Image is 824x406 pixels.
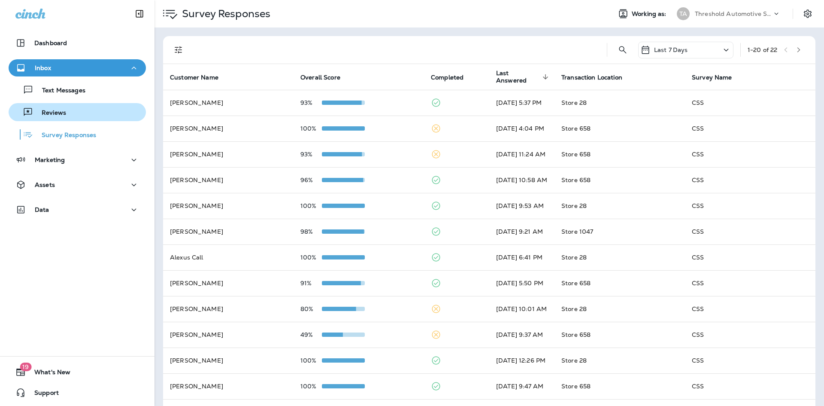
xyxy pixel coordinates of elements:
td: Store 28 [554,193,685,219]
p: Text Messages [33,87,85,95]
td: CSS [685,141,815,167]
span: Last Answered [496,70,540,84]
td: Store 658 [554,116,685,141]
p: Dashboard [34,40,67,46]
button: Search Survey Responses [614,41,631,58]
td: [DATE] 5:37 PM [489,90,554,116]
button: Dashboard [9,34,146,52]
p: Threshold Automotive Service dba Grease Monkey [695,10,772,17]
p: Inbox [35,64,51,71]
td: [DATE] 6:41 PM [489,244,554,270]
td: Store 28 [554,296,685,322]
button: Assets [9,176,146,193]
td: [PERSON_NAME] [163,373,294,399]
p: Data [35,206,49,213]
td: CSS [685,193,815,219]
p: 100% [300,357,322,364]
p: 98% [300,228,322,235]
td: [PERSON_NAME] [163,219,294,244]
td: CSS [685,167,815,193]
td: [DATE] 9:37 AM [489,322,554,348]
p: Assets [35,181,55,188]
p: Reviews [33,109,66,117]
td: CSS [685,322,815,348]
span: Overall Score [300,73,351,81]
p: 80% [300,305,322,312]
td: CSS [685,348,815,373]
span: Customer Name [170,73,230,81]
p: Survey Responses [179,7,270,20]
p: 100% [300,125,322,132]
button: Settings [800,6,815,21]
button: Data [9,201,146,218]
button: Filters [170,41,187,58]
td: [DATE] 5:50 PM [489,270,554,296]
p: 100% [300,254,322,261]
td: CSS [685,219,815,244]
td: [DATE] 9:53 AM [489,193,554,219]
p: 91% [300,280,322,287]
span: Transaction Location [561,74,622,81]
p: 49% [300,331,322,338]
td: [PERSON_NAME] [163,141,294,167]
span: Last Answered [496,70,551,84]
button: Text Messages [9,81,146,99]
td: [PERSON_NAME] [163,116,294,141]
td: [DATE] 11:24 AM [489,141,554,167]
td: Store 28 [554,348,685,373]
td: Store 1047 [554,219,685,244]
button: Support [9,384,146,401]
div: 1 - 20 of 22 [748,46,777,53]
p: 93% [300,99,322,106]
td: Store 658 [554,141,685,167]
td: CSS [685,296,815,322]
p: 96% [300,177,322,183]
td: [DATE] 10:58 AM [489,167,554,193]
p: Last 7 Days [654,46,688,53]
td: Store 658 [554,373,685,399]
td: CSS [685,244,815,270]
td: Store 658 [554,270,685,296]
p: 100% [300,383,322,390]
p: 100% [300,202,322,209]
td: [DATE] 9:21 AM [489,219,554,244]
td: [DATE] 10:01 AM [489,296,554,322]
p: Marketing [35,156,65,163]
td: Store 658 [554,322,685,348]
span: Support [26,389,59,400]
p: 93% [300,151,322,158]
span: Survey Name [692,74,732,81]
p: Survey Responses [33,131,96,140]
td: [PERSON_NAME] [163,270,294,296]
td: [PERSON_NAME] [163,296,294,322]
td: CSS [685,116,815,141]
button: Survey Responses [9,125,146,143]
td: Store 28 [554,90,685,116]
button: Collapse Sidebar [127,5,151,22]
button: Inbox [9,59,146,76]
td: Store 28 [554,244,685,270]
td: [DATE] 12:26 PM [489,348,554,373]
td: CSS [685,373,815,399]
td: CSS [685,270,815,296]
span: 19 [20,363,31,371]
span: Completed [431,73,475,81]
td: [PERSON_NAME] [163,348,294,373]
span: Overall Score [300,74,340,81]
td: [PERSON_NAME] [163,322,294,348]
td: CSS [685,90,815,116]
span: What's New [26,369,70,379]
span: Working as: [632,10,668,18]
span: Customer Name [170,74,218,81]
td: Store 658 [554,167,685,193]
span: Completed [431,74,463,81]
td: [PERSON_NAME] [163,193,294,219]
td: [PERSON_NAME] [163,167,294,193]
span: Survey Name [692,73,743,81]
span: Transaction Location [561,73,633,81]
td: [DATE] 9:47 AM [489,373,554,399]
button: Reviews [9,103,146,121]
td: Alexus Call [163,244,294,270]
div: TA [677,7,690,20]
button: Marketing [9,151,146,168]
